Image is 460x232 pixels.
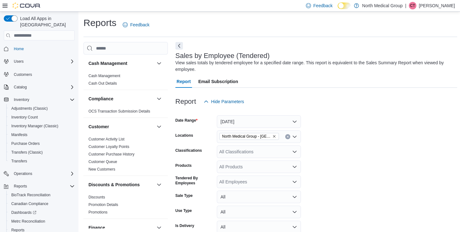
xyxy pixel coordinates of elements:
button: Open list of options [292,179,297,184]
a: Inventory Manager (Classic) [9,122,61,130]
span: Inventory Count [11,115,38,120]
a: Promotion Details [88,203,118,207]
button: Clear input [285,134,290,139]
a: Transfers [9,157,29,165]
a: Home [11,45,26,53]
button: Discounts & Promotions [88,182,154,188]
span: Users [11,58,75,65]
span: BioTrack Reconciliation [11,192,51,198]
span: Inventory [14,97,29,102]
button: All [217,191,301,203]
span: Transfers [11,159,27,164]
button: Next [175,42,183,50]
button: Metrc Reconciliation [6,217,77,226]
span: Metrc Reconciliation [9,218,75,225]
span: Inventory Count [9,113,75,121]
span: Report [177,75,191,88]
a: Customers [11,71,35,78]
button: Reports [1,182,77,191]
span: Purchase Orders [9,140,75,147]
div: Discounts & Promotions [83,193,168,219]
h3: Finance [88,224,105,231]
div: Cash Management [83,72,168,90]
span: BioTrack Reconciliation [9,191,75,199]
a: New Customers [88,167,115,171]
p: [PERSON_NAME] [419,2,455,9]
a: Metrc Reconciliation [9,218,48,225]
a: OCS Transaction Submission Details [88,109,150,113]
span: Catalog [14,85,27,90]
h1: Reports [83,17,116,29]
div: Customer [83,135,168,176]
a: Manifests [9,131,30,139]
span: Reports [11,182,75,190]
span: Purchase Orders [11,141,40,146]
a: Transfers (Classic) [9,149,45,156]
span: Canadian Compliance [11,201,48,206]
span: Inventory Manager (Classic) [9,122,75,130]
button: BioTrack Reconciliation [6,191,77,199]
span: Adjustments (Classic) [9,105,75,112]
span: Dashboards [9,209,75,216]
a: Customer Activity List [88,137,125,141]
a: Cash Out Details [88,81,117,86]
div: Compliance [83,108,168,118]
button: Customers [1,70,77,79]
h3: Sales by Employee (Tendered) [175,52,270,60]
span: Home [14,46,24,51]
span: Adjustments (Classic) [11,106,48,111]
a: Discounts [88,195,105,199]
button: [DATE] [217,115,301,128]
a: Customer Loyalty Points [88,145,129,149]
input: Dark Mode [338,3,351,9]
span: Manifests [9,131,75,139]
button: Hide Parameters [201,95,247,108]
h3: Discounts & Promotions [88,182,140,188]
button: Finance [155,224,163,231]
span: Inventory Manager (Classic) [11,124,58,129]
label: Classifications [175,148,202,153]
label: Is Delivery [175,223,194,228]
a: Dashboards [6,208,77,217]
span: Transfers (Classic) [9,149,75,156]
span: Email Subscription [198,75,238,88]
button: Inventory Count [6,113,77,122]
button: Customer [155,123,163,130]
a: Customer Purchase History [88,152,135,156]
h3: Cash Management [88,60,127,66]
span: Hide Parameters [211,98,244,105]
a: Dashboards [9,209,39,216]
button: Inventory [11,96,32,103]
span: Dashboards [11,210,36,215]
button: Inventory [1,95,77,104]
label: Sale Type [175,193,193,198]
span: Catalog [11,83,75,91]
button: Transfers (Classic) [6,148,77,157]
button: Purchase Orders [6,139,77,148]
button: Users [11,58,26,65]
label: Use Type [175,208,192,213]
a: Feedback [120,18,152,31]
span: North Medical Group - Hillsboro [219,133,279,140]
button: Open list of options [292,149,297,154]
a: Cash Management [88,74,120,78]
span: Customers [14,72,32,77]
button: Customer [88,124,154,130]
button: Adjustments (Classic) [6,104,77,113]
button: Remove North Medical Group - Hillsboro from selection in this group [272,134,276,138]
button: Canadian Compliance [6,199,77,208]
button: Open list of options [292,134,297,139]
div: View sales totals by tendered employee for a specified date range. This report is equivalent to t... [175,60,454,73]
button: Compliance [155,95,163,103]
p: North Medical Group [362,2,403,9]
label: Products [175,163,192,168]
span: Operations [11,170,75,177]
span: Home [11,45,75,53]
